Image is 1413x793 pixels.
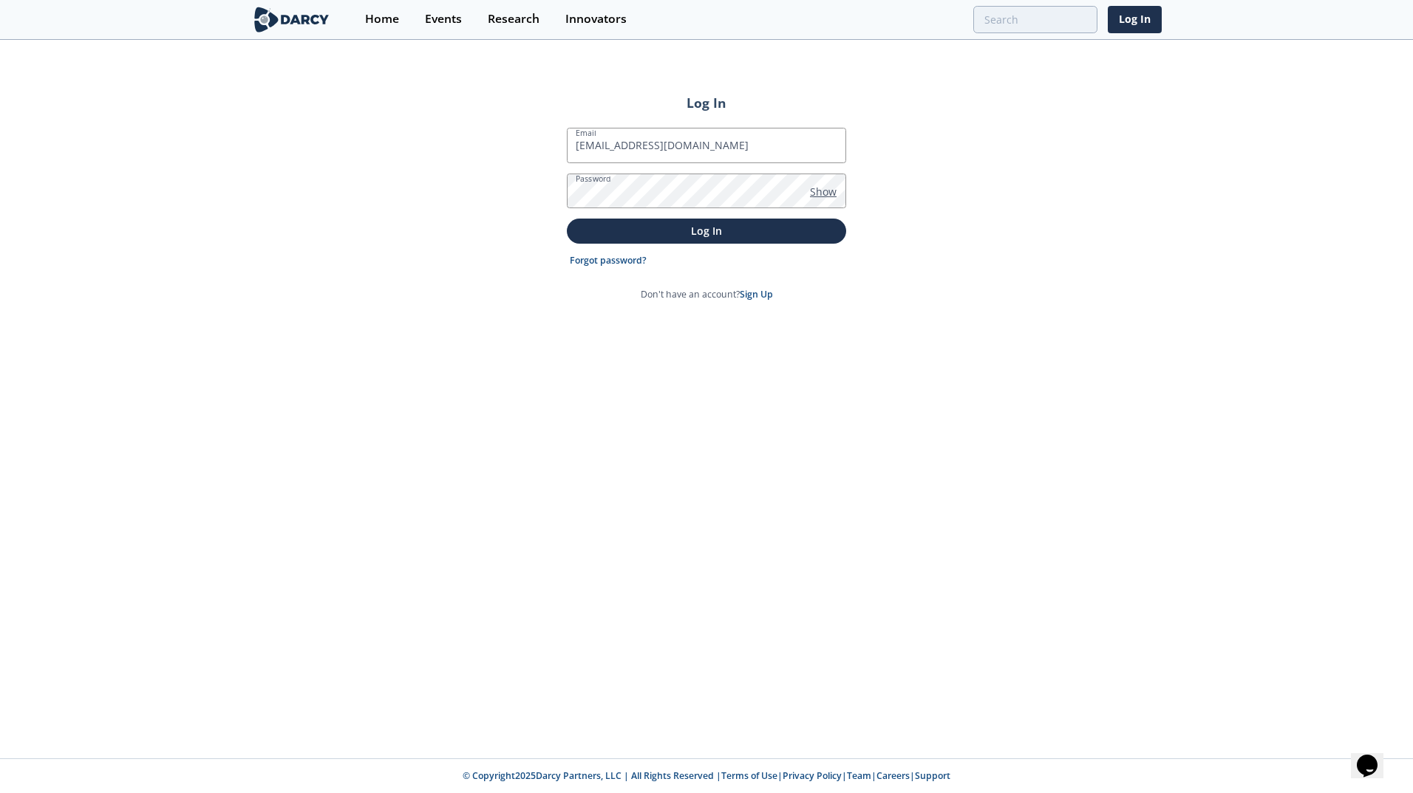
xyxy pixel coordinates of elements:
[783,769,842,782] a: Privacy Policy
[567,219,846,243] button: Log In
[570,254,647,267] a: Forgot password?
[251,7,332,32] img: logo-wide.svg
[1351,734,1398,778] iframe: chat widget
[565,13,627,25] div: Innovators
[576,127,596,139] label: Email
[641,288,773,301] p: Don't have an account?
[1108,6,1162,33] a: Log In
[577,223,836,238] p: Log In
[576,173,611,185] label: Password
[973,6,1097,33] input: Advanced Search
[567,93,846,112] h2: Log In
[365,13,399,25] div: Home
[847,769,871,782] a: Team
[915,769,950,782] a: Support
[721,769,777,782] a: Terms of Use
[488,13,539,25] div: Research
[160,769,1253,783] p: © Copyright 2025 Darcy Partners, LLC | All Rights Reserved | | | | |
[425,13,462,25] div: Events
[876,769,910,782] a: Careers
[810,184,837,199] span: Show
[740,288,773,301] a: Sign Up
